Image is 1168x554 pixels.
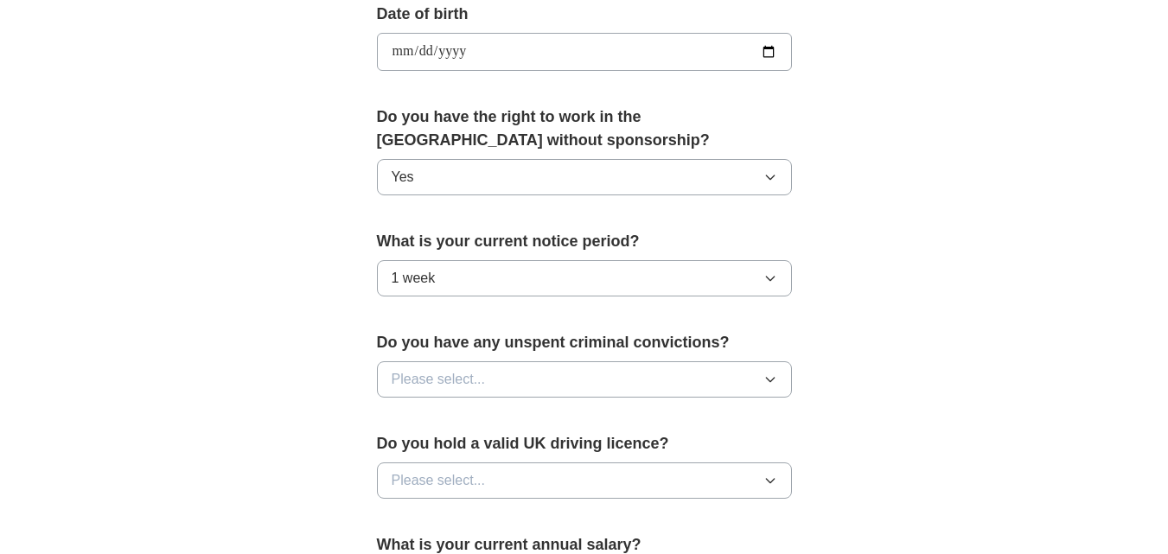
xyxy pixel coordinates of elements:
[377,331,792,354] label: Do you have any unspent criminal convictions?
[392,167,414,188] span: Yes
[377,361,792,398] button: Please select...
[392,369,486,390] span: Please select...
[377,105,792,152] label: Do you have the right to work in the [GEOGRAPHIC_DATA] without sponsorship?
[377,159,792,195] button: Yes
[377,260,792,296] button: 1 week
[377,230,792,253] label: What is your current notice period?
[377,462,792,499] button: Please select...
[377,3,792,26] label: Date of birth
[377,432,792,455] label: Do you hold a valid UK driving licence?
[392,268,436,289] span: 1 week
[392,470,486,491] span: Please select...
